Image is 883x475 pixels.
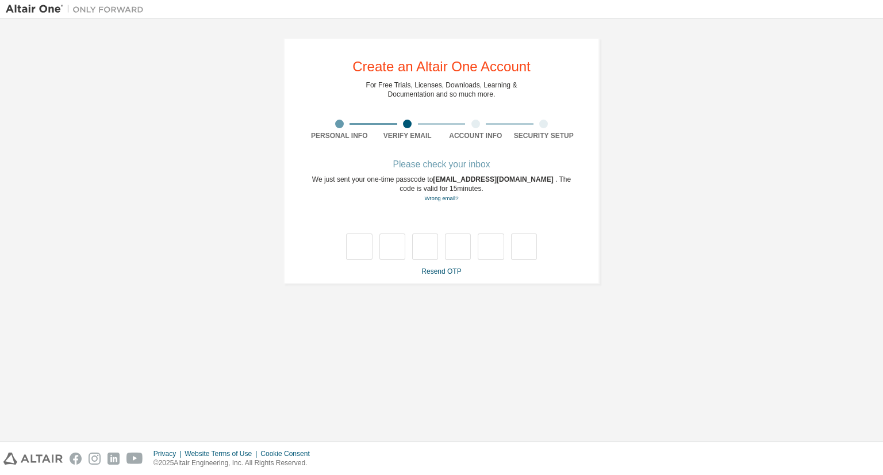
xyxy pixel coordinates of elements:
[305,175,578,203] div: We just sent your one-time passcode to . The code is valid for 15 minutes.
[3,453,63,465] img: altair_logo.svg
[185,449,260,458] div: Website Terms of Use
[424,195,458,201] a: Go back to the registration form
[305,161,578,168] div: Please check your inbox
[126,453,143,465] img: youtube.svg
[153,449,185,458] div: Privacy
[374,131,442,140] div: Verify Email
[421,267,461,275] a: Resend OTP
[108,453,120,465] img: linkedin.svg
[153,458,317,468] p: © 2025 Altair Engineering, Inc. All Rights Reserved.
[510,131,578,140] div: Security Setup
[89,453,101,465] img: instagram.svg
[433,175,555,183] span: [EMAIL_ADDRESS][DOMAIN_NAME]
[441,131,510,140] div: Account Info
[366,81,517,99] div: For Free Trials, Licenses, Downloads, Learning & Documentation and so much more.
[70,453,82,465] img: facebook.svg
[305,131,374,140] div: Personal Info
[260,449,316,458] div: Cookie Consent
[6,3,149,15] img: Altair One
[352,60,531,74] div: Create an Altair One Account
